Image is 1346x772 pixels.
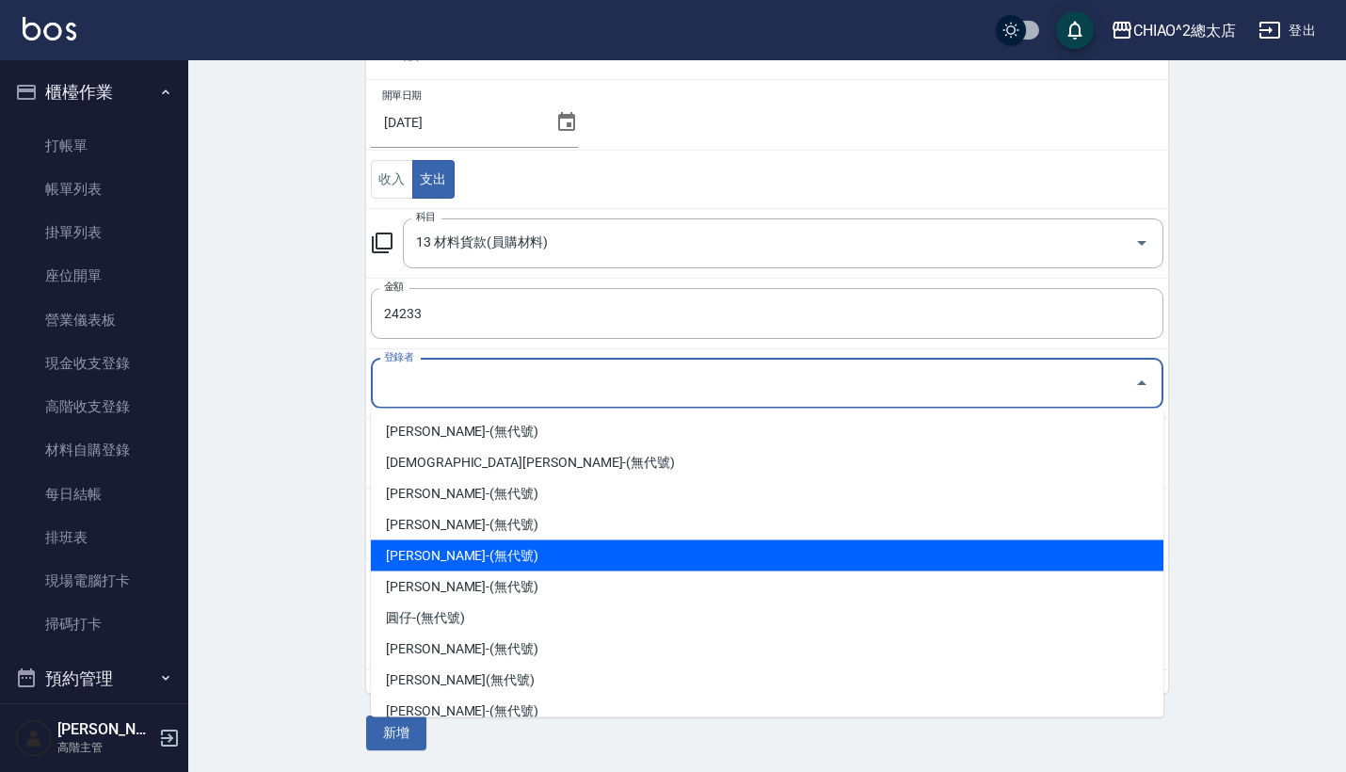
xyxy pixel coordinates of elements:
div: CHIAO^2總太店 [1133,19,1237,42]
button: centered [412,160,455,199]
a: 營業儀表板 [8,298,181,342]
button: left aligned [371,160,413,199]
a: 現場電腦打卡 [8,559,181,603]
button: CHIAO^2總太店 [1103,11,1244,50]
li: [DEMOGRAPHIC_DATA][PERSON_NAME]-(無代號) [371,447,1163,478]
label: 金額 [384,280,404,294]
button: 報表及分析 [8,702,181,751]
a: 座位開單 [8,254,181,298]
a: 高階收支登錄 [8,385,181,428]
button: 預約管理 [8,654,181,703]
a: 排班表 [8,516,181,559]
button: Open [1127,228,1157,258]
label: 科目 [416,210,436,224]
li: 圓仔-(無代號) [371,603,1163,634]
li: [PERSON_NAME]-(無代號) [371,416,1163,447]
li: [PERSON_NAME]-(無代號) [371,540,1163,571]
li: [PERSON_NAME]-(無代號) [371,571,1163,603]
a: 材料自購登錄 [8,428,181,472]
button: 登出 [1251,13,1323,48]
h5: [PERSON_NAME] [57,720,153,739]
a: 掛單列表 [8,211,181,254]
label: 開單日期 [382,88,422,103]
p: 高階主管 [57,739,153,756]
li: [PERSON_NAME]-(無代號) [371,509,1163,540]
li: [PERSON_NAME]-(無代號) [371,478,1163,509]
a: 每日結帳 [8,473,181,516]
img: Logo [23,17,76,40]
button: save [1056,11,1094,49]
button: 櫃檯作業 [8,68,181,117]
img: Person [15,719,53,757]
li: [PERSON_NAME]-(無代號) [371,696,1163,727]
label: 登錄者 [384,350,413,364]
a: 現金收支登錄 [8,342,181,385]
a: 帳單列表 [8,168,181,211]
a: 打帳單 [8,124,181,168]
li: [PERSON_NAME](無代號) [371,665,1163,696]
button: 新增 [366,716,426,750]
button: Close [1127,368,1157,398]
a: 掃碼打卡 [8,603,181,646]
li: [PERSON_NAME]-(無代號) [371,634,1163,665]
div: text alignment [371,160,455,199]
